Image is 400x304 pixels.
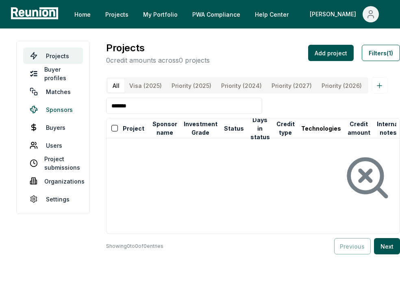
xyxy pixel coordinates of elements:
h3: Projects [106,41,210,55]
button: [PERSON_NAME] [303,6,385,22]
a: Projects [99,6,135,22]
button: Credit amount [346,120,372,136]
a: Project submissions [23,155,83,171]
button: Filters(1) [362,45,400,61]
a: My Portfolio [137,6,184,22]
nav: Main [68,6,392,22]
a: Matches [23,83,83,100]
button: All [108,79,124,92]
button: Days in status [249,120,272,136]
p: Showing 0 to 0 of 0 entries [106,242,163,250]
button: Status [222,120,246,136]
p: 0 credit amounts across 0 projects [106,55,210,65]
a: PWA Compliance [186,6,247,22]
a: Buyers [23,119,83,136]
button: Project [121,120,146,136]
button: Visa (2025) [124,79,167,92]
button: Priority (2025) [167,79,216,92]
a: Organizations [23,173,83,189]
a: Buyer profiles [23,66,83,82]
button: Next [374,238,400,254]
button: Sponsor name [151,120,179,136]
button: Priority (2024) [216,79,267,92]
a: Help Center [248,6,295,22]
a: Home [68,6,97,22]
button: Priority (2027) [267,79,317,92]
button: Add project [308,45,354,61]
a: Projects [23,48,83,64]
a: Sponsors [23,101,83,118]
button: Credit type [275,120,296,136]
div: [PERSON_NAME] [310,6,359,22]
a: Settings [23,191,83,207]
button: Investment Grade [182,120,219,136]
button: Priority (2026) [317,79,367,92]
a: Users [23,137,83,153]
